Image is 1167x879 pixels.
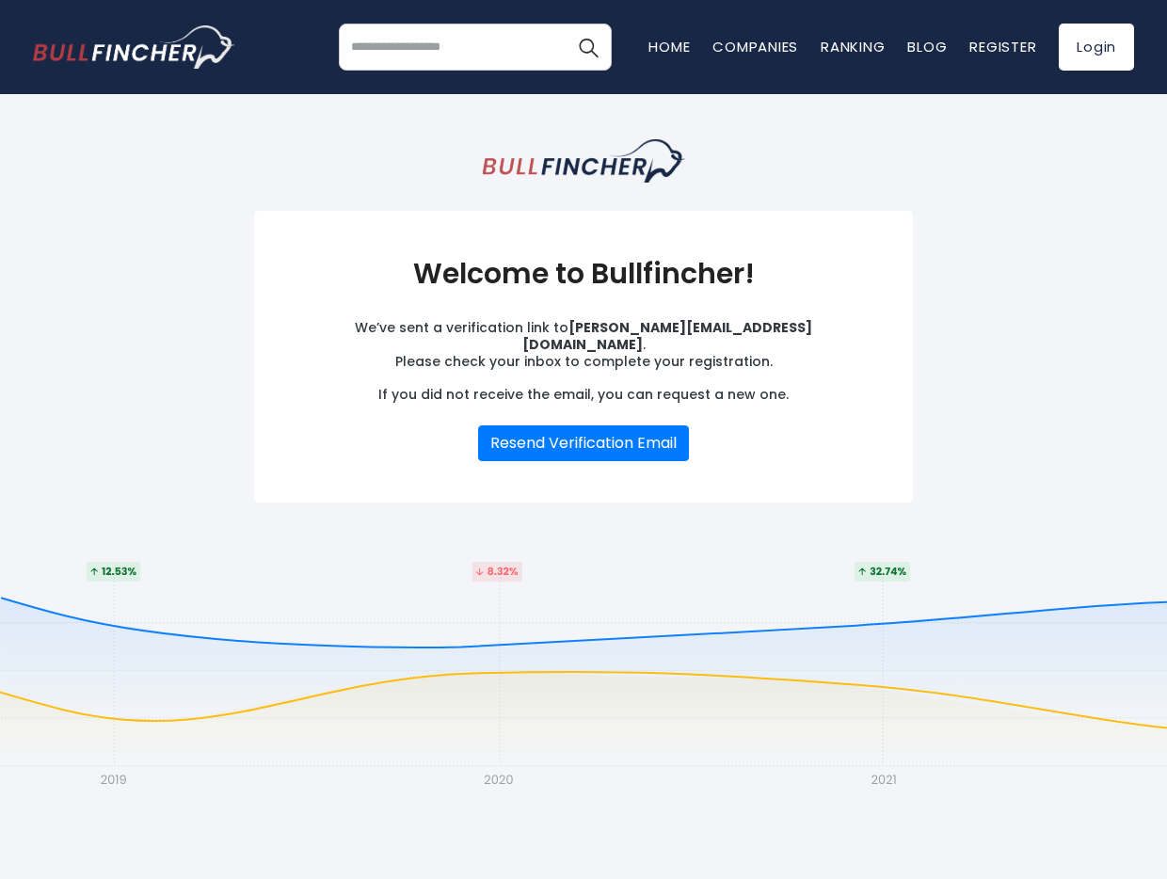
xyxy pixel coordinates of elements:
[522,318,813,354] strong: [PERSON_NAME][EMAIL_ADDRESS][DOMAIN_NAME]
[296,319,871,371] p: We’ve sent a verification link to . Please check your inbox to complete your registration.
[565,24,612,71] button: Search
[33,25,235,69] img: bullfincher logo
[33,25,235,69] a: Go to homepage
[712,37,798,56] a: Companies
[1059,24,1134,71] a: Login
[648,37,690,56] a: Home
[296,252,871,296] h3: Welcome to Bullfincher!
[969,37,1036,56] a: Register
[821,37,885,56] a: Ranking
[296,386,871,403] p: If you did not receive the email, you can request a new one.
[478,425,689,461] button: Resend Verification Email
[907,37,947,56] a: Blog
